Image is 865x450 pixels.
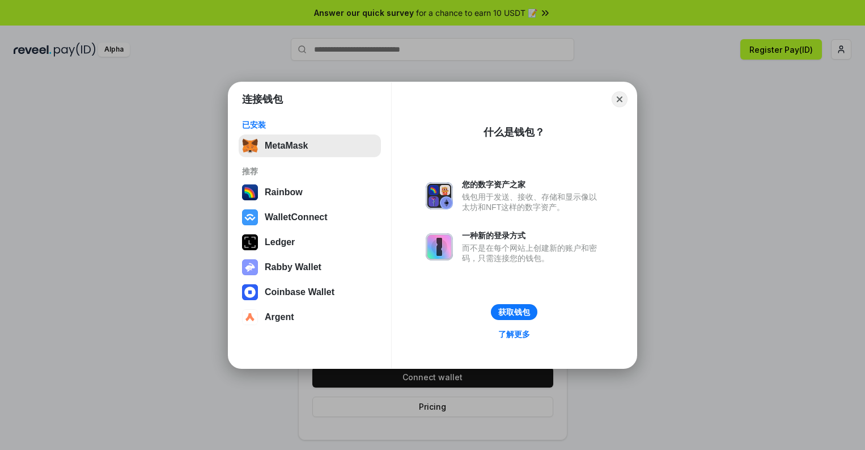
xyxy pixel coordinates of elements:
img: svg+xml,%3Csvg%20xmlns%3D%22http%3A%2F%2Fwww.w3.org%2F2000%2Fsvg%22%20fill%3D%22none%22%20viewBox... [426,233,453,260]
img: svg+xml,%3Csvg%20width%3D%2228%22%20height%3D%2228%22%20viewBox%3D%220%200%2028%2028%22%20fill%3D... [242,284,258,300]
div: Rabby Wallet [265,262,321,272]
div: 推荐 [242,166,378,176]
button: Argent [239,306,381,329]
img: svg+xml,%3Csvg%20xmlns%3D%22http%3A%2F%2Fwww.w3.org%2F2000%2Fsvg%22%20fill%3D%22none%22%20viewBox... [242,259,258,275]
button: WalletConnect [239,206,381,229]
div: Ledger [265,237,295,247]
button: 获取钱包 [491,304,537,320]
button: Close [612,91,627,107]
div: 钱包用于发送、接收、存储和显示像以太坊和NFT这样的数字资产。 [462,192,603,212]
img: svg+xml,%3Csvg%20width%3D%2228%22%20height%3D%2228%22%20viewBox%3D%220%200%2028%2028%22%20fill%3D... [242,209,258,225]
div: 已安装 [242,120,378,130]
div: WalletConnect [265,212,328,222]
button: Rabby Wallet [239,256,381,279]
div: Rainbow [265,187,303,197]
div: 您的数字资产之家 [462,179,603,190]
button: Coinbase Wallet [239,281,381,304]
div: 一种新的登录方式 [462,230,603,241]
div: 而不是在每个网站上创建新的账户和密码，只需连接您的钱包。 [462,243,603,263]
img: svg+xml,%3Csvg%20xmlns%3D%22http%3A%2F%2Fwww.w3.org%2F2000%2Fsvg%22%20width%3D%2228%22%20height%3... [242,234,258,250]
div: 获取钱包 [498,307,530,317]
img: svg+xml,%3Csvg%20xmlns%3D%22http%3A%2F%2Fwww.w3.org%2F2000%2Fsvg%22%20fill%3D%22none%22%20viewBox... [426,182,453,209]
button: MetaMask [239,134,381,157]
h1: 连接钱包 [242,92,283,106]
div: MetaMask [265,141,308,151]
div: Coinbase Wallet [265,287,334,297]
img: svg+xml,%3Csvg%20fill%3D%22none%22%20height%3D%2233%22%20viewBox%3D%220%200%2035%2033%22%20width%... [242,138,258,154]
a: 了解更多 [491,327,537,342]
div: Argent [265,312,294,322]
img: svg+xml,%3Csvg%20width%3D%2228%22%20height%3D%2228%22%20viewBox%3D%220%200%2028%2028%22%20fill%3D... [242,309,258,325]
button: Ledger [239,231,381,254]
div: 了解更多 [498,329,530,339]
img: svg+xml,%3Csvg%20width%3D%22120%22%20height%3D%22120%22%20viewBox%3D%220%200%20120%20120%22%20fil... [242,184,258,200]
div: 什么是钱包？ [484,125,545,139]
button: Rainbow [239,181,381,204]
